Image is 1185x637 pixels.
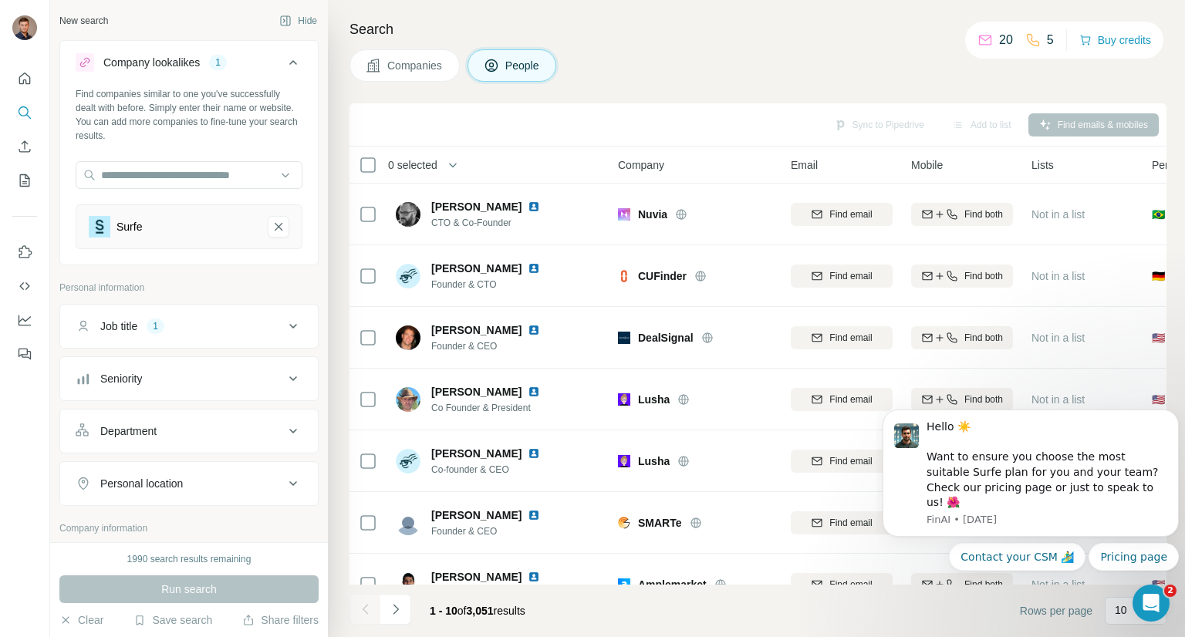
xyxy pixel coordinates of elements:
span: Find email [829,269,872,283]
span: DealSignal [638,330,694,345]
img: Logo of Nuvia [618,208,630,221]
button: Use Surfe on LinkedIn [12,238,37,266]
span: People [505,58,541,73]
p: 20 [999,31,1013,49]
button: Search [12,99,37,126]
button: My lists [12,167,37,194]
span: Find email [829,393,872,406]
span: Founder & CEO [431,339,559,353]
div: Surfe [116,219,142,234]
p: 5 [1047,31,1054,49]
button: Job title1 [60,308,318,345]
div: 1990 search results remaining [127,552,252,566]
span: 0 selected [388,157,437,173]
img: LinkedIn logo [528,201,540,213]
button: Seniority [60,360,318,397]
span: Email [791,157,818,173]
button: Surfe-remove-button [268,216,289,238]
span: Find both [964,331,1003,345]
span: Founder & CTO [431,278,559,292]
div: 1 [147,319,164,333]
img: Logo of CUFinder [618,270,630,282]
img: Logo of Lusha [618,393,630,406]
span: 1 - 10 [430,605,457,617]
div: Find companies similar to one you've successfully dealt with before. Simply enter their name or w... [76,87,302,143]
button: Quick start [12,65,37,93]
span: [PERSON_NAME] [431,262,522,275]
span: CUFinder [638,268,687,284]
span: SMARTe [638,515,682,531]
p: 10 [1115,602,1127,618]
img: Logo of Lusha [618,455,630,467]
img: LinkedIn logo [528,262,540,275]
span: Founder & CEO [431,524,559,538]
span: Company [618,157,664,173]
div: New search [59,14,108,28]
span: Find email [829,516,872,530]
span: Find email [829,578,872,591]
span: Amplemarket [638,577,707,592]
img: LinkedIn logo [528,447,540,460]
div: Department [100,423,157,439]
button: Find email [791,388,893,411]
iframe: Intercom notifications message [876,375,1185,595]
span: [PERSON_NAME] [431,569,522,585]
button: Buy credits [1079,29,1151,51]
div: Job title [100,318,137,334]
div: Seniority [100,371,142,386]
img: Avatar [396,572,420,597]
button: Find email [791,265,893,288]
span: 🇩🇪 [1152,268,1165,284]
span: of [457,605,467,617]
h4: Search [349,19,1166,40]
img: LinkedIn logo [528,324,540,336]
button: Dashboard [12,306,37,334]
span: [PERSON_NAME] [431,384,522,399]
img: LinkedIn logo [528,571,540,583]
span: Find email [829,207,872,221]
button: Find email [791,573,893,596]
button: Find email [791,511,893,534]
span: Lusha [638,392,670,407]
iframe: Intercom live chat [1133,585,1170,622]
span: Find both [964,207,1003,221]
span: 2 [1164,585,1177,597]
div: Company lookalikes [103,55,200,70]
button: Clear [59,612,103,628]
img: Avatar [396,264,420,288]
img: Avatar [396,449,420,474]
img: Logo of SMARTe [618,517,630,529]
img: LinkedIn logo [528,509,540,521]
span: Lists [1031,157,1054,173]
button: Hide [268,9,328,32]
button: Save search [133,612,212,628]
p: Personal information [59,281,319,295]
span: 3,051 [467,605,494,617]
button: Find email [791,203,893,226]
button: Use Surfe API [12,272,37,300]
button: Personal location [60,465,318,502]
span: Nuvia [638,207,667,222]
span: Rows per page [1020,603,1092,618]
span: Find email [829,454,872,468]
img: Avatar [12,15,37,40]
div: Personal location [100,476,183,491]
button: Enrich CSV [12,133,37,160]
span: Lusha [638,453,670,469]
img: Logo of DealSignal [618,332,630,344]
span: 🇺🇸 [1152,330,1165,345]
button: Find both [911,203,1013,226]
span: results [430,605,525,617]
span: [PERSON_NAME] [431,446,522,461]
img: Avatar [396,325,420,350]
img: Logo of Amplemarket [618,578,630,591]
img: Surfe-logo [89,216,110,238]
span: Find email [829,331,872,345]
